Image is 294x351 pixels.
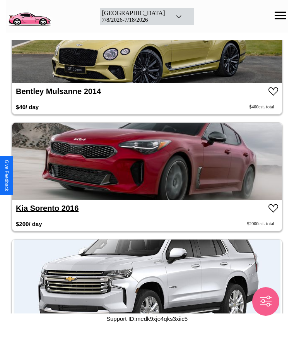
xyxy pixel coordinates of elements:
div: $ 400 est. total [249,104,278,110]
a: Bentley Mulsanne 2014 [16,87,101,96]
div: Give Feedback [4,160,9,191]
h3: $ 200 / day [16,217,42,231]
p: Support ID: medk9xjo4qks3xiic5 [106,313,188,324]
a: Kia Sorento 2016 [16,204,79,212]
h3: $ 40 / day [16,100,39,114]
div: $ 2000 est. total [247,221,278,227]
div: [GEOGRAPHIC_DATA] [102,10,165,17]
img: logo [6,4,53,27]
div: 7 / 8 / 2026 - 7 / 18 / 2026 [102,17,165,23]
